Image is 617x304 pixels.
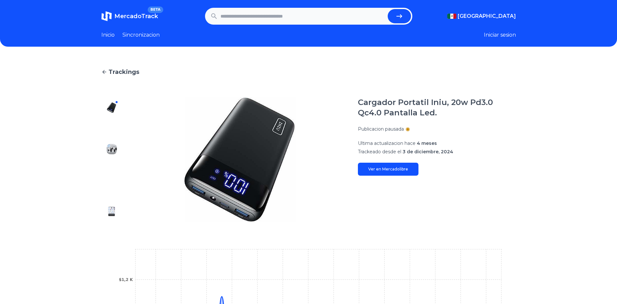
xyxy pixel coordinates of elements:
[358,163,418,176] a: Ver en Mercadolibre
[119,277,133,282] tspan: $1,2 K
[148,6,163,13] span: BETA
[447,12,516,20] button: [GEOGRAPHIC_DATA]
[358,140,416,146] span: Ultima actualizacion hace
[403,149,453,155] span: 3 de diciembre, 2024
[107,123,117,134] img: Cargador Portatil Iniu, 20w Pd3.0 Qc4.0 Pantalla Led.
[101,31,115,39] a: Inicio
[358,97,516,118] h1: Cargador Portatil Iniu, 20w Pd3.0 Qc4.0 Pantalla Led.
[417,140,437,146] span: 4 meses
[101,11,112,21] img: MercadoTrack
[458,12,516,20] span: [GEOGRAPHIC_DATA]
[107,165,117,175] img: Cargador Portatil Iniu, 20w Pd3.0 Qc4.0 Pantalla Led.
[101,11,158,21] a: MercadoTrackBETA
[107,144,117,154] img: Cargador Portatil Iniu, 20w Pd3.0 Qc4.0 Pantalla Led.
[107,206,117,216] img: Cargador Portatil Iniu, 20w Pd3.0 Qc4.0 Pantalla Led.
[109,67,139,76] span: Trackings
[114,13,158,20] span: MercadoTrack
[358,149,401,155] span: Trackeado desde el
[101,67,516,76] a: Trackings
[358,126,404,132] p: Publicacion pausada
[484,31,516,39] button: Iniciar sesion
[135,97,345,222] img: Cargador Portatil Iniu, 20w Pd3.0 Qc4.0 Pantalla Led.
[122,31,160,39] a: Sincronizacion
[447,14,456,19] img: Mexico
[107,185,117,196] img: Cargador Portatil Iniu, 20w Pd3.0 Qc4.0 Pantalla Led.
[107,102,117,113] img: Cargador Portatil Iniu, 20w Pd3.0 Qc4.0 Pantalla Led.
